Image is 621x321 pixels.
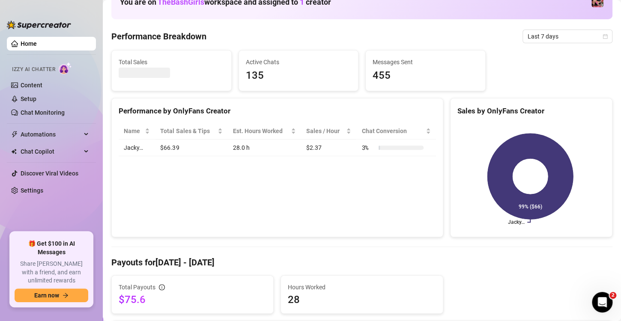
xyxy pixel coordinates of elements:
[11,149,17,155] img: Chat Copilot
[111,30,206,42] h4: Performance Breakdown
[609,292,616,299] span: 2
[592,292,612,312] iframe: Intercom live chat
[21,40,37,47] a: Home
[233,126,289,136] div: Est. Hours Worked
[155,140,228,156] td: $66.39
[119,140,155,156] td: Jacky…
[373,57,478,67] span: Messages Sent
[528,30,607,43] span: Last 7 days
[228,140,301,156] td: 28.0 h
[246,57,352,67] span: Active Chats
[119,293,266,306] span: $75.6
[361,143,375,152] span: 3 %
[124,126,143,136] span: Name
[21,170,78,177] a: Discover Viral Videos
[21,145,81,158] span: Chat Copilot
[21,187,43,194] a: Settings
[21,82,42,89] a: Content
[119,123,155,140] th: Name
[119,282,155,292] span: Total Payouts
[603,34,608,39] span: calendar
[373,68,478,84] span: 455
[11,131,18,138] span: thunderbolt
[288,282,436,292] span: Hours Worked
[7,21,71,29] img: logo-BBDzfeDw.svg
[301,123,356,140] th: Sales / Hour
[111,256,612,268] h4: Payouts for [DATE] - [DATE]
[15,288,88,302] button: Earn nowarrow-right
[361,126,424,136] span: Chat Conversion
[356,123,436,140] th: Chat Conversion
[155,123,228,140] th: Total Sales & Tips
[306,126,344,136] span: Sales / Hour
[301,140,356,156] td: $2.37
[288,293,436,306] span: 28
[119,105,436,117] div: Performance by OnlyFans Creator
[159,284,165,290] span: info-circle
[15,260,88,285] span: Share [PERSON_NAME] with a friend, and earn unlimited rewards
[21,109,65,116] a: Chat Monitoring
[160,126,216,136] span: Total Sales & Tips
[508,219,525,225] text: Jacky…
[15,240,88,256] span: 🎁 Get $100 in AI Messages
[21,128,81,141] span: Automations
[34,292,59,299] span: Earn now
[59,62,72,74] img: AI Chatter
[12,65,55,74] span: Izzy AI Chatter
[246,68,352,84] span: 135
[457,105,605,117] div: Sales by OnlyFans Creator
[119,57,224,67] span: Total Sales
[63,292,69,298] span: arrow-right
[21,95,36,102] a: Setup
